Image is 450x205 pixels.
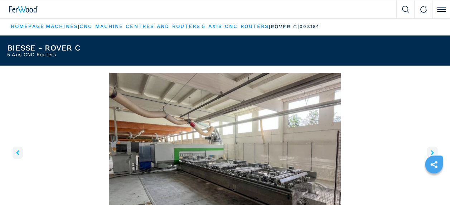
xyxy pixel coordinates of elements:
[420,173,445,200] iframe: Chat
[427,147,437,159] button: right-button
[9,6,38,13] img: Ferwood
[420,6,427,13] img: Contact us
[432,0,450,18] button: Click to toggle menu
[202,23,269,29] a: 5 axis cnc routers
[270,23,300,30] p: rover c |
[13,147,23,159] button: left-button
[46,23,78,29] a: machines
[300,24,319,30] p: 008184
[78,24,79,29] span: |
[269,24,270,29] span: |
[7,52,80,57] h2: 5 Axis CNC Routers
[44,24,46,29] span: |
[200,24,202,29] span: |
[79,23,200,29] a: cnc machine centres and routers
[11,23,44,29] a: HOMEPAGE
[402,6,409,13] img: Search
[425,156,443,173] a: sharethis
[7,44,80,52] h1: BIESSE - ROVER C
